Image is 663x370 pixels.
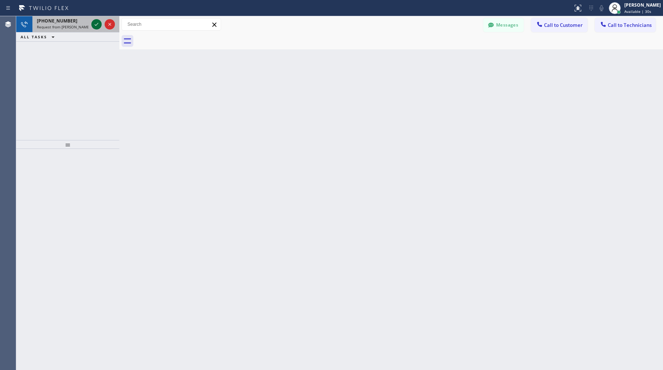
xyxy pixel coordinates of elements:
[544,22,583,28] span: Call to Customer
[596,3,607,13] button: Mute
[21,34,47,39] span: ALL TASKS
[595,18,656,32] button: Call to Technicians
[624,9,651,14] span: Available | 30s
[105,19,115,29] button: Reject
[122,18,221,30] input: Search
[624,2,661,8] div: [PERSON_NAME]
[37,24,104,29] span: Request from [PERSON_NAME] (direct)
[37,18,77,24] span: [PHONE_NUMBER]
[483,18,524,32] button: Messages
[531,18,587,32] button: Call to Customer
[608,22,652,28] span: Call to Technicians
[91,19,102,29] button: Accept
[16,32,62,41] button: ALL TASKS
